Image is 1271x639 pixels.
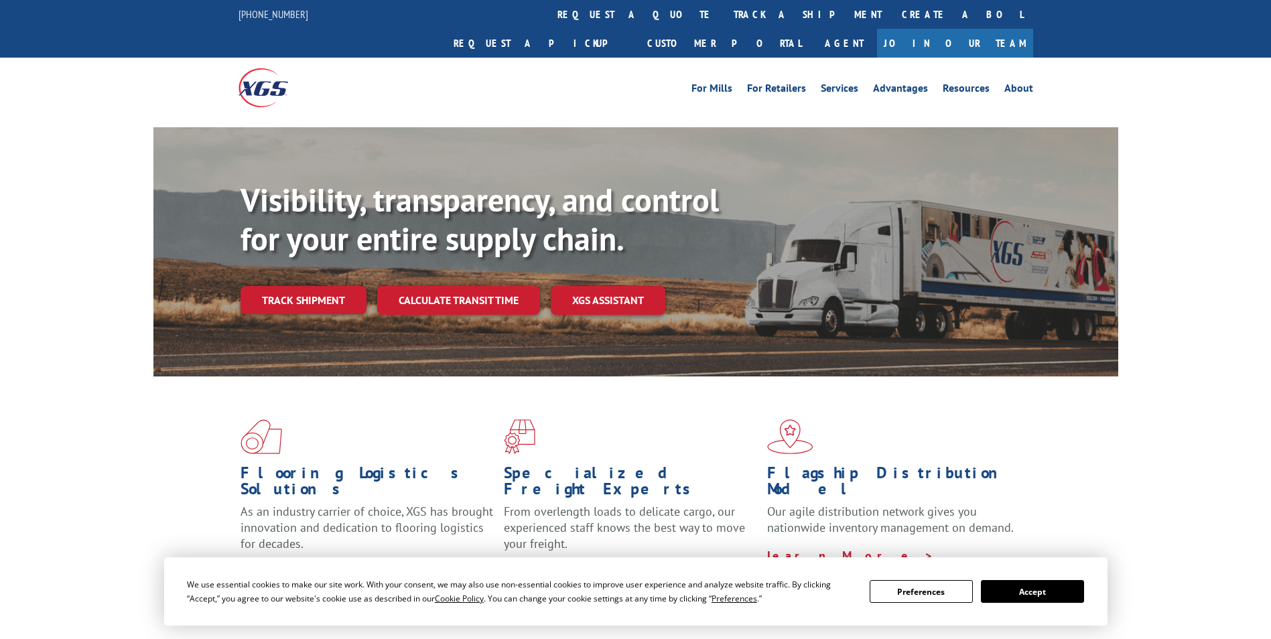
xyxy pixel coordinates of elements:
a: For Mills [691,83,732,98]
a: Track shipment [241,286,366,314]
h1: Flagship Distribution Model [767,465,1020,504]
span: Preferences [712,593,757,604]
div: We use essential cookies to make our site work. With your consent, we may also use non-essential ... [187,577,854,606]
a: Agent [811,29,877,58]
span: Our agile distribution network gives you nationwide inventory management on demand. [767,504,1014,535]
div: Cookie Consent Prompt [164,557,1108,626]
button: Accept [981,580,1084,603]
a: XGS ASSISTANT [551,286,665,315]
p: From overlength loads to delicate cargo, our experienced staff knows the best way to move your fr... [504,504,757,563]
a: Calculate transit time [377,286,540,315]
img: xgs-icon-flagship-distribution-model-red [767,419,813,454]
a: About [1004,83,1033,98]
img: xgs-icon-total-supply-chain-intelligence-red [241,419,282,454]
a: Join Our Team [877,29,1033,58]
h1: Specialized Freight Experts [504,465,757,504]
a: Services [821,83,858,98]
a: Learn More > [767,548,934,563]
b: Visibility, transparency, and control for your entire supply chain. [241,179,719,259]
button: Preferences [870,580,973,603]
a: Request a pickup [444,29,637,58]
h1: Flooring Logistics Solutions [241,465,494,504]
a: Customer Portal [637,29,811,58]
a: Advantages [873,83,928,98]
span: As an industry carrier of choice, XGS has brought innovation and dedication to flooring logistics... [241,504,493,551]
span: Cookie Policy [435,593,484,604]
a: [PHONE_NUMBER] [239,7,308,21]
a: Resources [943,83,990,98]
img: xgs-icon-focused-on-flooring-red [504,419,535,454]
a: For Retailers [747,83,806,98]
